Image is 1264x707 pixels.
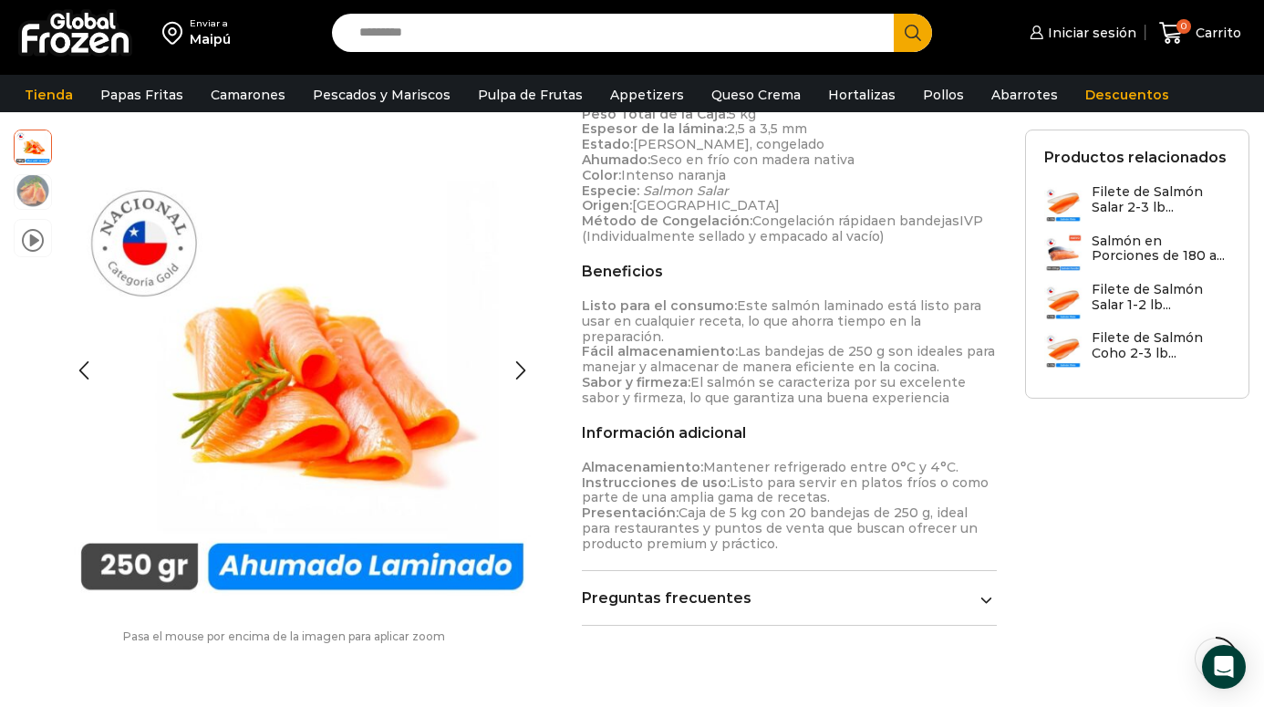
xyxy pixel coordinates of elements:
[582,460,997,552] p: Mantener refrigerado entre 0°C y 4°C. Listo para servir en platos fríos o como parte de una ampli...
[770,213,878,229] span: ngelación rápida
[819,78,905,112] a: Hortalizas
[643,182,729,199] em: Salmon Salar
[982,78,1067,112] a: Abarrotes
[91,78,192,112] a: Papas Fritas
[1044,282,1231,321] a: Filete de Salmón Salar 1-2 lb...
[1092,330,1231,361] h3: Filete de Salmón Coho 2-3 lb...
[582,182,639,199] strong: Especie:
[469,78,592,112] a: Pulpa de Frutas
[878,213,959,229] span: en bandejas
[582,167,621,183] strong: Color:
[582,136,633,152] strong: Estado:
[1044,234,1231,273] a: Salmón en Porciones de 180 a...
[190,17,231,30] div: Enviar a
[752,213,762,229] span: C
[1092,282,1231,313] h3: Filete de Salmón Salar 1-2 lb...
[762,213,770,229] span: o
[14,630,554,643] p: Pasa el mouse por encima de la imagen para aplicar zoom
[582,474,730,491] strong: Instrucciones de uso:
[1076,78,1178,112] a: Descuentos
[1044,184,1231,224] a: Filete de Salmón Salar 2-3 lb...
[894,14,932,52] button: Search button
[582,343,738,359] strong: Fácil almacenamiento:
[582,197,632,213] strong: Origen:
[190,30,231,48] div: Maipú
[1092,234,1231,265] h3: Salmón en Porciones de 180 a...
[582,76,997,244] p: 250 g por bandeja 20 bandejas 5 kg 2,5 a 3,5 mm [PERSON_NAME], congelado Seco en frío con madera ...
[304,78,460,112] a: Pescados y Mariscos
[914,78,973,112] a: Pollos
[582,213,983,244] span: IVP (Individualmente sellado y empacado al vacío)
[582,151,650,168] strong: Ahumado:
[582,213,752,229] strong: Método de Congelación:
[582,504,679,521] strong: Presentación:
[582,589,997,607] a: Preguntas frecuentes
[702,78,810,112] a: Queso Crema
[61,130,544,612] div: 1 / 3
[1044,330,1231,369] a: Filete de Salmón Coho 2-3 lb...
[61,348,107,394] div: Previous slide
[1092,184,1231,215] h3: Filete de Salmón Salar 2-3 lb...
[202,78,295,112] a: Camarones
[1044,149,1227,166] h2: Productos relacionados
[582,298,997,406] p: Este salmón laminado está listo para usar en cualquier receta, lo que ahorra tiempo en la prepara...
[15,128,51,164] span: salmon ahumado
[1202,645,1246,689] div: Open Intercom Messenger
[582,263,997,280] h2: Beneficios
[582,459,703,475] strong: Almacenamiento:
[582,120,727,137] strong: Espesor de la lámina:
[1025,15,1136,51] a: Iniciar sesión
[1155,12,1246,55] a: 0 Carrito
[16,78,82,112] a: Tienda
[1191,24,1241,42] span: Carrito
[162,17,190,48] img: address-field-icon.svg
[1176,19,1191,34] span: 0
[1043,24,1136,42] span: Iniciar sesión
[582,297,737,314] strong: Listo para el consumo:
[582,424,997,442] h2: Información adicional
[498,348,544,394] div: Next slide
[15,172,51,209] span: salmon-ahumado
[61,130,544,612] img: salmon ahumado
[582,374,690,390] strong: Sabor y firmeza:
[582,106,729,122] strong: Peso Total de la Caja:
[601,78,693,112] a: Appetizers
